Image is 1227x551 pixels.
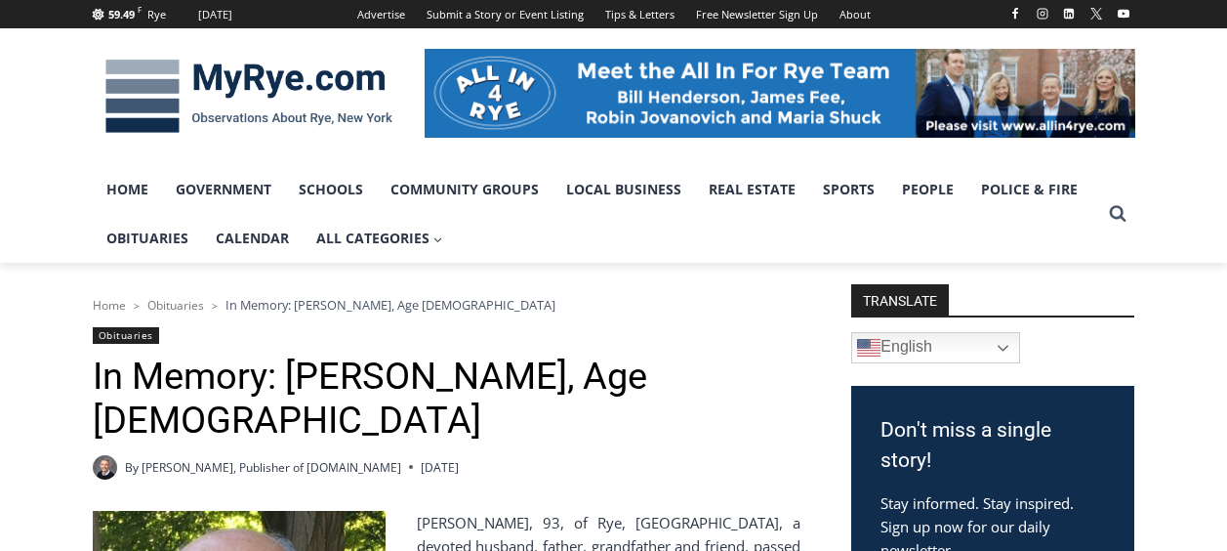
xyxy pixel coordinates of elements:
[93,46,405,148] img: MyRye.com
[425,49,1135,137] img: All in for Rye
[198,6,232,23] div: [DATE]
[967,165,1091,214] a: Police & Fire
[1112,2,1135,25] a: YouTube
[857,336,880,360] img: en
[809,165,888,214] a: Sports
[316,228,443,249] span: All Categories
[1057,2,1081,25] a: Linkedin
[225,296,555,314] span: In Memory: [PERSON_NAME], Age [DEMOGRAPHIC_DATA]
[1084,2,1108,25] a: X
[162,165,285,214] a: Government
[377,165,552,214] a: Community Groups
[134,299,140,313] span: >
[125,458,139,477] span: By
[552,165,695,214] a: Local Business
[285,165,377,214] a: Schools
[880,415,1105,477] h3: Don't miss a single story!
[142,459,401,476] a: [PERSON_NAME], Publisher of [DOMAIN_NAME]
[93,327,159,344] a: Obituaries
[212,299,218,313] span: >
[108,7,135,21] span: 59.49
[147,297,204,314] a: Obituaries
[1100,196,1135,232] button: View Search Form
[695,165,809,214] a: Real Estate
[93,165,162,214] a: Home
[303,214,457,263] a: All Categories
[93,295,800,315] nav: Breadcrumbs
[1003,2,1027,25] a: Facebook
[421,458,459,477] time: [DATE]
[851,332,1020,363] a: English
[851,284,949,316] strong: TRANSLATE
[138,4,142,15] span: F
[93,455,117,480] a: Author image
[1031,2,1054,25] a: Instagram
[93,297,126,314] a: Home
[202,214,303,263] a: Calendar
[888,165,967,214] a: People
[93,214,202,263] a: Obituaries
[93,355,800,444] h1: In Memory: [PERSON_NAME], Age [DEMOGRAPHIC_DATA]
[147,6,166,23] div: Rye
[93,165,1100,264] nav: Primary Navigation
